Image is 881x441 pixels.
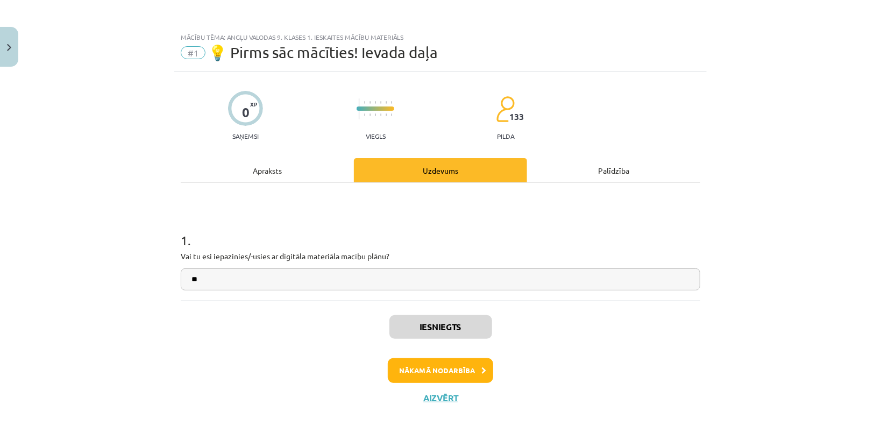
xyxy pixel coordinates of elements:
img: icon-short-line-57e1e144782c952c97e751825c79c345078a6d821885a25fce030b3d8c18986b.svg [364,101,365,104]
button: Iesniegts [389,315,492,339]
img: icon-short-line-57e1e144782c952c97e751825c79c345078a6d821885a25fce030b3d8c18986b.svg [370,113,371,116]
span: XP [250,101,257,107]
p: Viegls [366,132,386,140]
p: pilda [497,132,514,140]
img: icon-short-line-57e1e144782c952c97e751825c79c345078a6d821885a25fce030b3d8c18986b.svg [386,113,387,116]
button: Nākamā nodarbība [388,358,493,383]
p: Saņemsi [228,132,263,140]
img: icon-short-line-57e1e144782c952c97e751825c79c345078a6d821885a25fce030b3d8c18986b.svg [370,101,371,104]
img: icon-close-lesson-0947bae3869378f0d4975bcd49f059093ad1ed9edebbc8119c70593378902aed.svg [7,44,11,51]
div: Uzdevums [354,158,527,182]
span: 💡 Pirms sāc mācīties! Ievada daļa [208,44,438,61]
img: icon-short-line-57e1e144782c952c97e751825c79c345078a6d821885a25fce030b3d8c18986b.svg [375,101,376,104]
img: icon-short-line-57e1e144782c952c97e751825c79c345078a6d821885a25fce030b3d8c18986b.svg [375,113,376,116]
div: Apraksts [181,158,354,182]
img: students-c634bb4e5e11cddfef0936a35e636f08e4e9abd3cc4e673bd6f9a4125e45ecb1.svg [496,96,515,123]
div: Palīdzība [527,158,700,182]
img: icon-short-line-57e1e144782c952c97e751825c79c345078a6d821885a25fce030b3d8c18986b.svg [391,113,392,116]
img: icon-short-line-57e1e144782c952c97e751825c79c345078a6d821885a25fce030b3d8c18986b.svg [386,101,387,104]
h1: 1 . [181,214,700,247]
img: icon-short-line-57e1e144782c952c97e751825c79c345078a6d821885a25fce030b3d8c18986b.svg [364,113,365,116]
img: icon-long-line-d9ea69661e0d244f92f715978eff75569469978d946b2353a9bb055b3ed8787d.svg [359,98,360,119]
img: icon-short-line-57e1e144782c952c97e751825c79c345078a6d821885a25fce030b3d8c18986b.svg [391,101,392,104]
img: icon-short-line-57e1e144782c952c97e751825c79c345078a6d821885a25fce030b3d8c18986b.svg [380,101,381,104]
p: Vai tu esi iepazinies/-usies ar digitāla materiāla macību plānu? [181,251,700,262]
span: 133 [509,112,524,122]
img: icon-short-line-57e1e144782c952c97e751825c79c345078a6d821885a25fce030b3d8c18986b.svg [380,113,381,116]
div: Mācību tēma: Angļu valodas 9. klases 1. ieskaites mācību materiāls [181,33,700,41]
span: #1 [181,46,205,59]
button: Aizvērt [420,393,461,403]
div: 0 [242,105,250,120]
